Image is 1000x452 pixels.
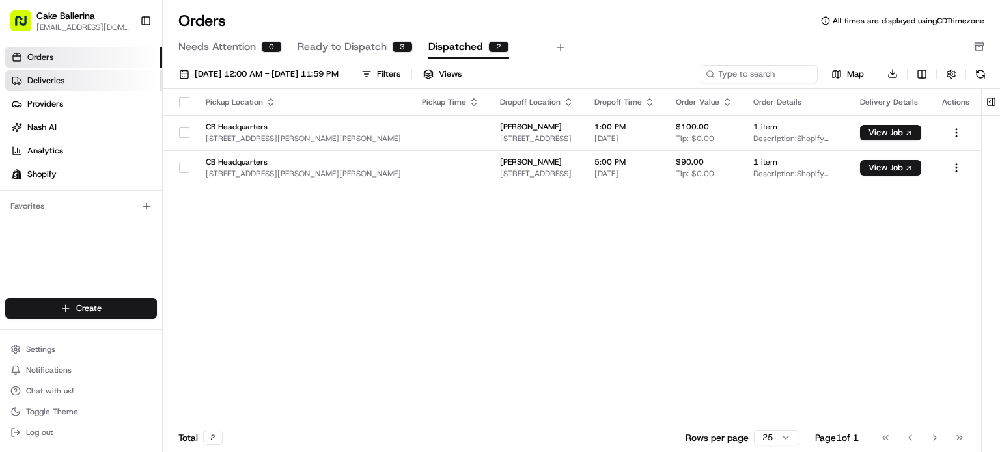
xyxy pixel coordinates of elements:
[178,39,256,55] span: Needs Attention
[202,166,237,181] button: See all
[422,97,479,107] div: Pickup Time
[860,97,921,107] div: Delivery Details
[108,201,113,211] span: •
[178,431,223,445] div: Total
[594,157,655,167] span: 5:00 PM
[13,12,39,38] img: Nash
[753,122,839,132] span: 1 item
[392,41,413,53] div: 3
[847,68,864,80] span: Map
[203,431,223,445] div: 2
[676,133,714,144] span: Tip: $0.00
[815,431,859,444] div: Page 1 of 1
[500,122,574,132] span: [PERSON_NAME]
[206,122,401,132] span: CB Headquarters
[860,127,921,138] a: View Job
[12,169,22,179] img: Shopify logo
[5,70,162,91] a: Deliveries
[130,322,158,332] span: Pylon
[40,236,105,246] span: [PERSON_NAME]
[942,97,971,107] div: Actions
[488,41,509,53] div: 2
[27,145,63,157] span: Analytics
[676,97,732,107] div: Order Value
[377,68,400,80] div: Filters
[8,285,105,308] a: 📗Knowledge Base
[753,133,839,144] span: Description: Shopify Order #2209 for [PERSON_NAME]
[206,97,401,107] div: Pickup Location
[27,122,57,133] span: Nash AI
[27,75,64,86] span: Deliveries
[13,291,23,302] div: 📗
[115,201,142,211] span: [DATE]
[59,137,179,147] div: We're available if you need us!
[108,236,113,246] span: •
[5,423,157,442] button: Log out
[676,157,704,167] span: $90.00
[860,160,921,176] button: View Job
[105,285,214,308] a: 💻API Documentation
[115,236,142,246] span: [DATE]
[195,68,339,80] span: [DATE] 12:00 AM - [DATE] 11:59 PM
[221,127,237,143] button: Start new chat
[753,157,839,167] span: 1 item
[5,298,157,319] button: Create
[439,68,462,80] span: Views
[26,406,78,417] span: Toggle Theme
[13,51,237,72] p: Welcome 👋
[206,168,401,179] span: [STREET_ADDRESS][PERSON_NAME][PERSON_NAME]
[500,97,574,107] div: Dropoff Location
[971,65,990,83] button: Refresh
[753,168,839,179] span: Description: Shopify Order #2226 for [PERSON_NAME]
[5,196,157,217] div: Favorites
[676,122,709,132] span: $100.00
[27,51,53,63] span: Orders
[13,189,34,209] img: Jessica Spence
[5,382,157,400] button: Chat with us!
[500,168,574,179] span: [STREET_ADDRESS]
[206,157,401,167] span: CB Headquarters
[5,117,162,138] a: Nash AI
[26,344,55,354] span: Settings
[261,41,282,53] div: 0
[27,98,63,110] span: Providers
[173,65,344,83] button: [DATE] 12:00 AM - [DATE] 11:59 PM
[753,97,839,107] div: Order Details
[13,124,36,147] img: 1736555255976-a54dd68f-1ca7-489b-9aae-adbdc363a1c4
[40,201,105,211] span: [PERSON_NAME]
[833,16,984,26] span: All times are displayed using CDT timezone
[13,224,34,245] img: Masood Aslam
[594,168,655,179] span: [DATE]
[417,65,467,83] button: Views
[26,386,74,396] span: Chat with us!
[5,94,162,114] a: Providers
[36,9,95,22] button: Cake Ballerina
[92,321,158,332] a: Powered byPylon
[76,302,102,314] span: Create
[36,22,130,33] button: [EMAIL_ADDRESS][DOMAIN_NAME]
[823,66,872,82] button: Map
[26,365,72,375] span: Notifications
[5,140,162,161] a: Analytics
[26,290,100,303] span: Knowledge Base
[123,290,209,303] span: API Documentation
[298,39,387,55] span: Ready to Dispatch
[686,431,749,444] p: Rows per page
[5,164,162,185] a: Shopify
[59,124,214,137] div: Start new chat
[178,10,226,31] h1: Orders
[594,97,655,107] div: Dropoff Time
[860,163,921,173] a: View Job
[500,157,574,167] span: [PERSON_NAME]
[5,5,135,36] button: Cake Ballerina[EMAIL_ADDRESS][DOMAIN_NAME]
[27,124,51,147] img: 8571987876998_91fb9ceb93ad5c398215_72.jpg
[26,427,53,438] span: Log out
[701,65,818,83] input: Type to search
[355,65,406,83] button: Filters
[428,39,483,55] span: Dispatched
[5,403,157,421] button: Toggle Theme
[676,168,714,179] span: Tip: $0.00
[594,133,655,144] span: [DATE]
